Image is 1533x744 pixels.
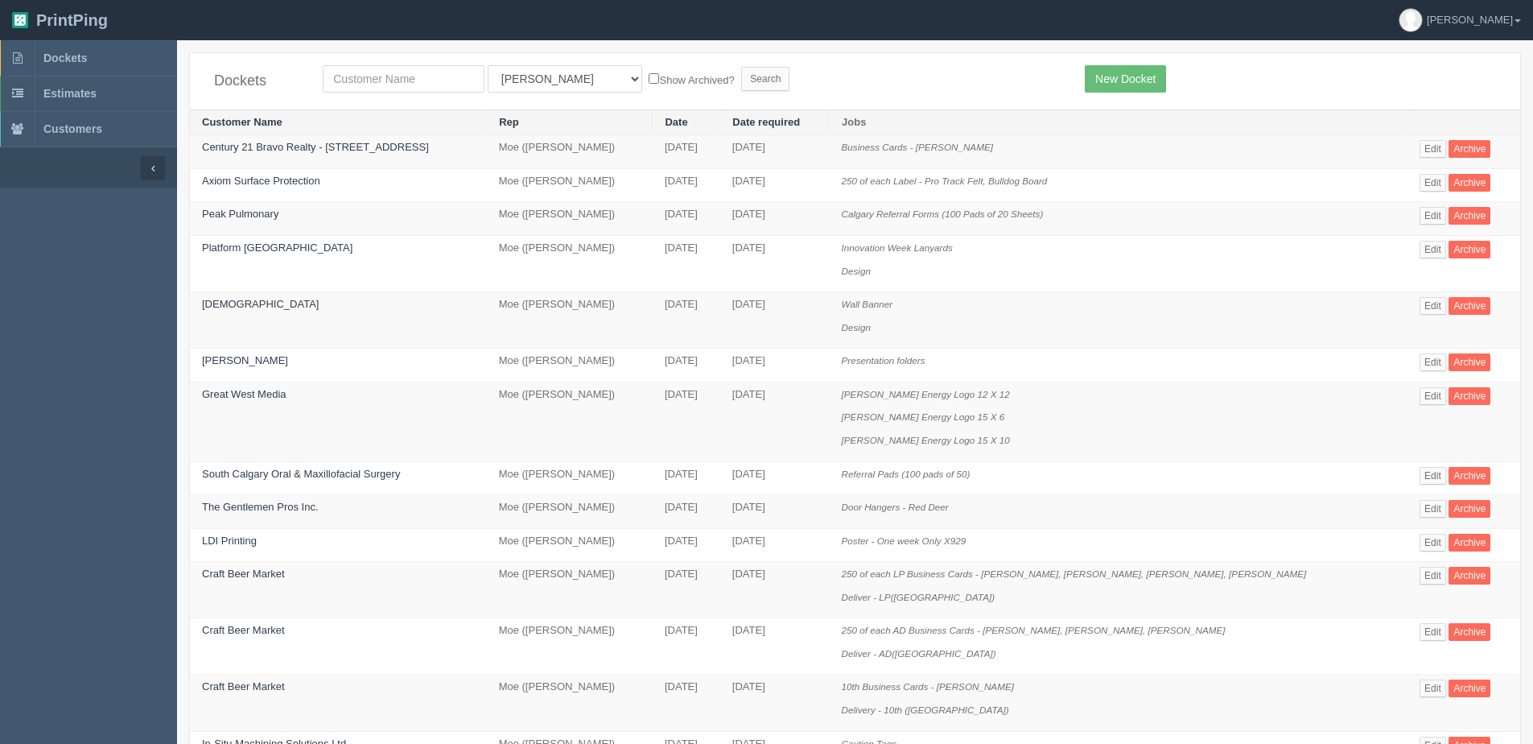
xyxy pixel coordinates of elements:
[323,65,484,93] input: Customer Name
[487,461,653,495] td: Moe ([PERSON_NAME])
[1420,353,1446,371] a: Edit
[720,461,830,495] td: [DATE]
[1420,567,1446,585] a: Edit
[487,292,653,349] td: Moe ([PERSON_NAME])
[12,12,28,28] img: logo-3e63b451c926e2ac314895c53de4908e5d424f24456219fb08d385ab2e579770.png
[487,349,653,382] td: Moe ([PERSON_NAME])
[202,116,282,128] a: Customer Name
[741,67,789,91] input: Search
[202,354,288,366] a: [PERSON_NAME]
[720,349,830,382] td: [DATE]
[720,528,830,562] td: [DATE]
[653,528,720,562] td: [DATE]
[1420,467,1446,485] a: Edit
[653,236,720,292] td: [DATE]
[665,116,687,128] a: Date
[487,528,653,562] td: Moe ([PERSON_NAME])
[1420,207,1446,225] a: Edit
[653,135,720,169] td: [DATE]
[842,299,892,309] i: Wall Banner
[653,618,720,675] td: [DATE]
[487,202,653,236] td: Moe ([PERSON_NAME])
[1399,9,1422,31] img: avatar_default-7531ab5dedf162e01f1e0bb0964e6a185e93c5c22dfe317fb01d7f8cd2b1632c.jpg
[202,141,429,153] a: Century 21 Bravo Realty - [STREET_ADDRESS]
[842,681,1014,692] i: 10th Business Cards - [PERSON_NAME]
[202,242,352,254] a: Platform [GEOGRAPHIC_DATA]
[842,355,925,366] i: Presentation folders
[720,135,830,169] td: [DATE]
[1449,174,1490,192] a: Archive
[842,568,1307,579] i: 250 of each LP Business Cards - [PERSON_NAME], [PERSON_NAME], [PERSON_NAME], [PERSON_NAME]
[720,382,830,461] td: [DATE]
[487,562,653,618] td: Moe ([PERSON_NAME])
[202,388,286,400] a: Great West Media
[653,562,720,618] td: [DATE]
[1420,387,1446,405] a: Edit
[202,298,319,310] a: [DEMOGRAPHIC_DATA]
[1449,297,1490,315] a: Archive
[720,202,830,236] td: [DATE]
[1449,500,1490,518] a: Archive
[1420,241,1446,258] a: Edit
[720,562,830,618] td: [DATE]
[1420,534,1446,552] a: Edit
[842,266,871,276] i: Design
[1449,623,1490,641] a: Archive
[1420,140,1446,158] a: Edit
[202,568,285,580] a: Craft Beer Market
[842,435,1010,445] i: [PERSON_NAME] Energy Logo 15 X 10
[202,535,257,547] a: LDI Printing
[842,209,1044,219] i: Calgary Referral Forms (100 Pads of 20 Sheets)
[842,176,1048,186] i: 250 of each Label - Pro Track Felt, Bulldog Board
[842,502,949,512] i: Door Hangers - Red Deer
[720,292,830,349] td: [DATE]
[1449,467,1490,485] a: Archive
[499,116,519,128] a: Rep
[653,349,720,382] td: [DATE]
[202,175,320,187] a: Axiom Surface Protection
[487,382,653,461] td: Moe ([PERSON_NAME])
[842,322,871,333] i: Design
[1449,567,1490,585] a: Archive
[1420,623,1446,641] a: Edit
[1449,387,1490,405] a: Archive
[732,116,800,128] a: Date required
[487,675,653,731] td: Moe ([PERSON_NAME])
[720,675,830,731] td: [DATE]
[202,680,285,692] a: Craft Beer Market
[842,411,1005,422] i: [PERSON_NAME] Energy Logo 15 X 6
[1449,353,1490,371] a: Archive
[842,648,996,659] i: Deliver - AD([GEOGRAPHIC_DATA])
[43,87,97,100] span: Estimates
[1420,500,1446,518] a: Edit
[202,624,285,636] a: Craft Beer Market
[649,70,734,89] label: Show Archived?
[842,242,953,253] i: Innovation Week Lanyards
[720,495,830,529] td: [DATE]
[653,382,720,461] td: [DATE]
[1449,207,1490,225] a: Archive
[1420,680,1446,697] a: Edit
[842,705,1009,715] i: Delivery - 10th ([GEOGRAPHIC_DATA])
[653,675,720,731] td: [DATE]
[1449,680,1490,697] a: Archive
[720,618,830,675] td: [DATE]
[653,292,720,349] td: [DATE]
[842,469,970,479] i: Referral Pads (100 pads of 50)
[842,535,966,546] i: Poster - One week Only X929
[487,168,653,202] td: Moe ([PERSON_NAME])
[1449,534,1490,552] a: Archive
[653,168,720,202] td: [DATE]
[842,142,993,152] i: Business Cards - [PERSON_NAME]
[653,461,720,495] td: [DATE]
[842,592,995,602] i: Deliver - LP([GEOGRAPHIC_DATA])
[487,618,653,675] td: Moe ([PERSON_NAME])
[43,122,102,135] span: Customers
[1449,241,1490,258] a: Archive
[487,495,653,529] td: Moe ([PERSON_NAME])
[649,73,659,84] input: Show Archived?
[202,208,278,220] a: Peak Pulmonary
[1085,65,1166,93] a: New Docket
[653,495,720,529] td: [DATE]
[1449,140,1490,158] a: Archive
